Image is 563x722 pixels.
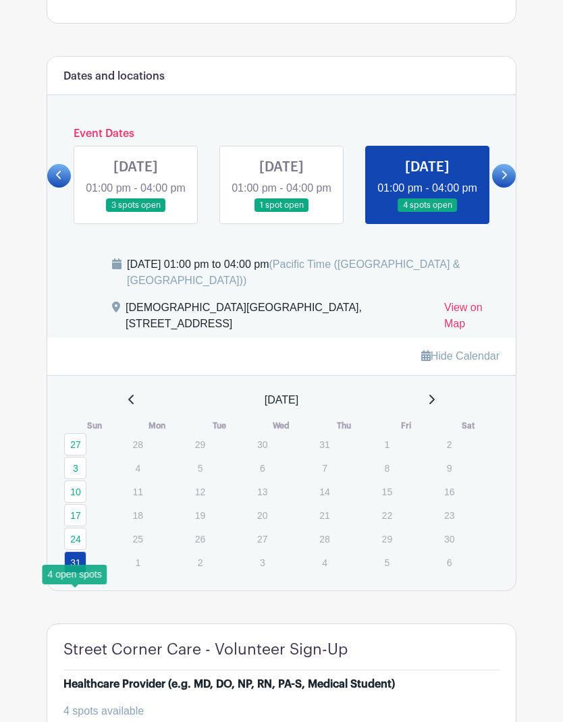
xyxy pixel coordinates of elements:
[127,256,500,289] div: [DATE] 01:00 pm to 04:00 pm
[251,481,273,502] p: 13
[251,552,273,573] p: 3
[64,551,86,574] a: 31
[189,528,211,549] p: 26
[251,528,273,549] p: 27
[71,128,492,140] h6: Event Dates
[375,419,437,433] th: Fri
[64,528,86,550] a: 24
[63,640,348,659] h4: Street Corner Care - Volunteer Sign-Up
[313,457,336,478] p: 7
[375,457,398,478] p: 8
[251,505,273,526] p: 20
[127,258,460,286] span: (Pacific Time ([GEOGRAPHIC_DATA] & [GEOGRAPHIC_DATA]))
[313,505,336,526] p: 21
[438,528,460,549] p: 30
[375,434,398,455] p: 1
[438,457,460,478] p: 9
[438,481,460,502] p: 16
[63,70,165,83] h6: Dates and locations
[313,528,336,549] p: 28
[189,481,211,502] p: 12
[375,552,398,573] p: 5
[375,528,398,549] p: 29
[63,419,126,433] th: Sun
[251,457,273,478] p: 6
[126,434,149,455] p: 28
[438,505,460,526] p: 23
[437,419,500,433] th: Sat
[126,481,149,502] p: 11
[126,457,149,478] p: 4
[126,505,149,526] p: 18
[63,703,489,719] div: 4 spots available
[64,433,86,455] a: 27
[126,552,149,573] p: 1
[64,504,86,526] a: 17
[313,552,336,573] p: 4
[375,481,398,502] p: 15
[63,676,395,692] div: Healthcare Provider (e.g. MD, DO, NP, RN, PA-S, Medical Student)
[251,434,273,455] p: 30
[189,457,211,478] p: 5
[444,300,500,337] a: View on Map
[126,528,149,549] p: 25
[189,434,211,455] p: 29
[438,552,460,573] p: 6
[126,419,188,433] th: Mon
[438,434,460,455] p: 2
[250,419,313,433] th: Wed
[189,552,211,573] p: 2
[188,419,250,433] th: Tue
[313,419,375,433] th: Thu
[189,505,211,526] p: 19
[313,481,336,502] p: 14
[375,505,398,526] p: 22
[421,350,500,362] a: Hide Calendar
[313,434,336,455] p: 31
[64,480,86,503] a: 10
[43,565,107,584] div: 4 open spots
[265,392,298,408] span: [DATE]
[64,457,86,479] a: 3
[126,300,433,337] div: [DEMOGRAPHIC_DATA][GEOGRAPHIC_DATA], [STREET_ADDRESS]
